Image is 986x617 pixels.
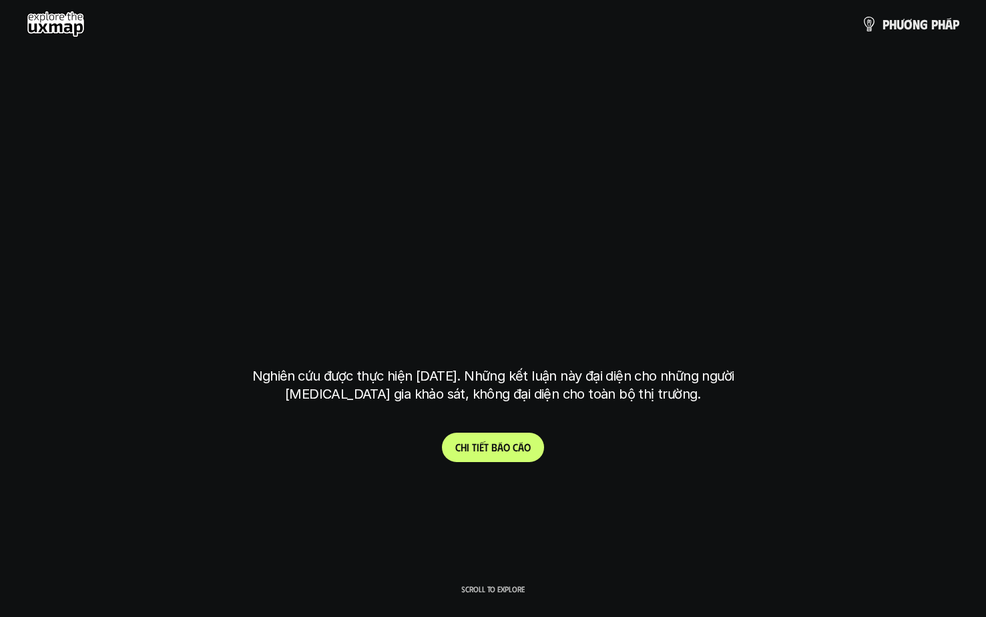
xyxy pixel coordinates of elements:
span: t [472,441,477,453]
span: p [931,17,938,31]
a: Chitiếtbáocáo [442,433,544,462]
span: h [938,17,945,31]
span: i [477,441,479,453]
span: h [889,17,897,31]
span: ư [897,17,904,31]
span: ế [479,441,484,453]
span: á [945,17,953,31]
p: Nghiên cứu được thực hiện [DATE]. Những kết luận này đại diện cho những người [MEDICAL_DATA] gia ... [243,367,744,403]
h1: phạm vi công việc của [250,190,737,246]
span: p [883,17,889,31]
a: phươngpháp [861,11,959,37]
span: á [518,441,524,453]
span: á [497,441,503,453]
span: b [491,441,497,453]
span: n [913,17,920,31]
span: p [953,17,959,31]
span: c [513,441,518,453]
h1: tại [GEOGRAPHIC_DATA] [255,296,731,352]
span: i [467,441,469,453]
h6: Kết quả nghiên cứu [447,158,549,174]
span: o [524,441,531,453]
p: Scroll to explore [461,584,525,594]
span: o [503,441,510,453]
span: g [920,17,928,31]
span: C [455,441,461,453]
span: h [461,441,467,453]
span: t [484,441,489,453]
span: ơ [904,17,913,31]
